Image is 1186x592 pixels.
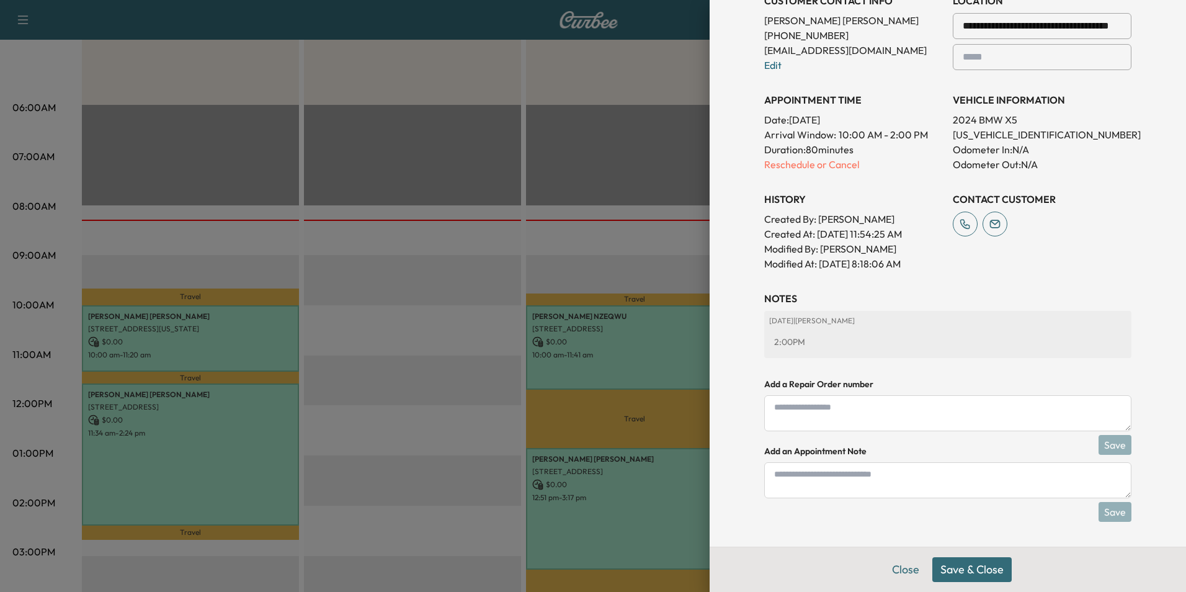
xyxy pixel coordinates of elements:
[953,112,1131,127] p: 2024 BMW X5
[953,142,1131,157] p: Odometer In: N/A
[769,316,1126,326] p: [DATE] | [PERSON_NAME]
[764,43,943,58] p: [EMAIL_ADDRESS][DOMAIN_NAME]
[764,212,943,226] p: Created By : [PERSON_NAME]
[953,192,1131,207] h3: CONTACT CUSTOMER
[764,445,1131,457] h4: Add an Appointment Note
[839,127,928,142] span: 10:00 AM - 2:00 PM
[953,157,1131,172] p: Odometer Out: N/A
[764,241,943,256] p: Modified By : [PERSON_NAME]
[764,291,1131,306] h3: NOTES
[953,127,1131,142] p: [US_VEHICLE_IDENTIFICATION_NUMBER]
[764,28,943,43] p: [PHONE_NUMBER]
[764,226,943,241] p: Created At : [DATE] 11:54:25 AM
[764,142,943,157] p: Duration: 80 minutes
[764,157,943,172] p: Reschedule or Cancel
[764,13,943,28] p: [PERSON_NAME] [PERSON_NAME]
[932,557,1012,582] button: Save & Close
[884,557,927,582] button: Close
[764,92,943,107] h3: APPOINTMENT TIME
[764,256,943,271] p: Modified At : [DATE] 8:18:06 AM
[764,112,943,127] p: Date: [DATE]
[769,331,1126,353] div: 2:00PM
[764,192,943,207] h3: History
[764,127,943,142] p: Arrival Window:
[953,92,1131,107] h3: VEHICLE INFORMATION
[764,378,1131,390] h4: Add a Repair Order number
[764,59,782,71] a: Edit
